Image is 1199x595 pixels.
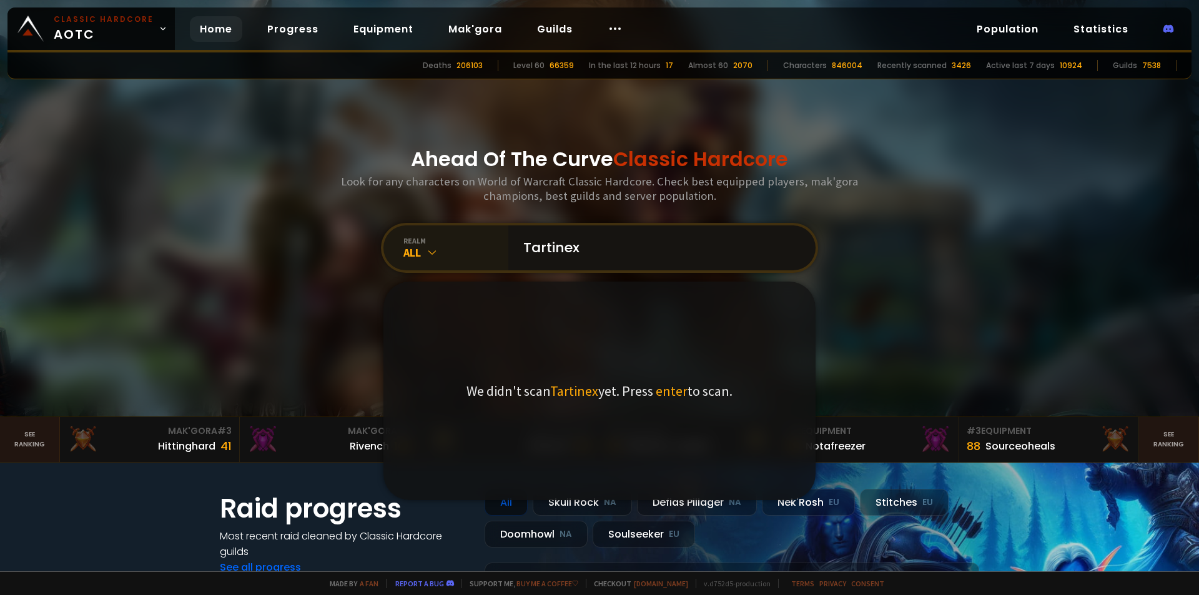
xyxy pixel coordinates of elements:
a: Guilds [527,16,583,42]
a: Equipment [343,16,423,42]
div: 206103 [456,60,483,71]
a: #3Equipment88Sourceoheals [959,417,1139,462]
small: EU [829,496,839,509]
a: Privacy [819,579,846,588]
span: Checkout [586,579,688,588]
div: Sourceoheals [985,438,1055,454]
h1: Ahead Of The Curve [411,144,788,174]
div: 2070 [733,60,752,71]
h1: Raid progress [220,489,470,528]
span: # 3 [217,425,232,437]
div: Guilds [1113,60,1137,71]
small: NA [560,528,572,541]
div: Mak'Gora [247,425,412,438]
span: Made by [322,579,378,588]
span: v. d752d5 - production [696,579,771,588]
small: EU [669,528,679,541]
div: Stitches [860,489,949,516]
span: enter [656,382,688,400]
div: 3426 [952,60,971,71]
div: 846004 [832,60,862,71]
div: Skull Rock [533,489,632,516]
div: 7538 [1142,60,1161,71]
div: Equipment [787,425,951,438]
div: Defias Pillager [637,489,757,516]
a: Terms [791,579,814,588]
span: Support me, [461,579,578,588]
div: Deaths [423,60,451,71]
small: Classic Hardcore [54,14,154,25]
div: All [485,489,528,516]
div: 17 [666,60,673,71]
span: Classic Hardcore [613,145,788,173]
small: NA [729,496,741,509]
div: Notafreezer [806,438,866,454]
h3: Look for any characters on World of Warcraft Classic Hardcore. Check best equipped players, mak'g... [336,174,863,203]
div: Recently scanned [877,60,947,71]
div: Characters [783,60,827,71]
a: Statistics [1063,16,1138,42]
div: Doomhowl [485,521,588,548]
a: Buy me a coffee [516,579,578,588]
span: # 3 [967,425,981,437]
div: 66359 [550,60,574,71]
div: 41 [220,438,232,455]
div: In the last 12 hours [589,60,661,71]
a: Consent [851,579,884,588]
a: Home [190,16,242,42]
input: Search a character... [516,225,801,270]
a: Mak'gora [438,16,512,42]
div: Active last 7 days [986,60,1055,71]
small: EU [922,496,933,509]
h4: Most recent raid cleaned by Classic Hardcore guilds [220,528,470,559]
div: All [403,245,508,260]
a: Population [967,16,1049,42]
a: a fan [360,579,378,588]
div: Equipment [967,425,1131,438]
div: Level 60 [513,60,545,71]
a: Progress [257,16,328,42]
a: Mak'Gora#2Rivench100 [240,417,420,462]
small: NA [604,496,616,509]
div: Nek'Rosh [762,489,855,516]
div: 10924 [1060,60,1082,71]
div: Rivench [350,438,389,454]
a: Mak'Gora#3Hittinghard41 [60,417,240,462]
p: We didn't scan yet. Press to scan. [466,382,733,400]
div: Soulseeker [593,521,695,548]
a: Classic HardcoreAOTC [7,7,175,50]
a: Seeranking [1139,417,1199,462]
a: [DOMAIN_NAME] [634,579,688,588]
span: Tartinex [550,382,598,400]
a: #2Equipment88Notafreezer [779,417,959,462]
a: See all progress [220,560,301,574]
div: Mak'Gora [67,425,232,438]
div: realm [403,236,508,245]
span: AOTC [54,14,154,44]
a: Report a bug [395,579,444,588]
div: 88 [967,438,980,455]
div: Hittinghard [158,438,215,454]
div: Almost 60 [688,60,728,71]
